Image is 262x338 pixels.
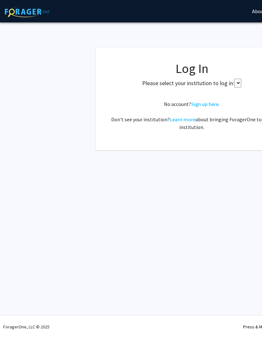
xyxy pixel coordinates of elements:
a: Sign up here [191,101,219,107]
a: Learn more about bringing ForagerOne to your institution [170,116,196,123]
div: ForagerOne, LLC © 2025 [3,316,50,338]
img: ForagerOne Logo [5,6,50,17]
label: Please select your institution to log in: [142,79,234,87]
